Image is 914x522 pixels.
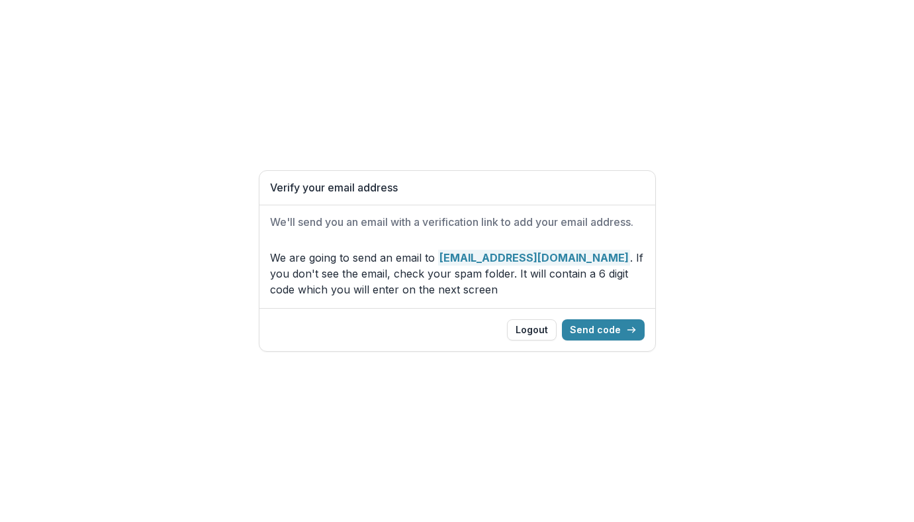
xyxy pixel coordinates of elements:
[438,250,630,266] strong: [EMAIL_ADDRESS][DOMAIN_NAME]
[270,182,645,194] h1: Verify your email address
[507,319,557,340] button: Logout
[562,319,645,340] button: Send code
[270,250,645,297] p: We are going to send an email to . If you don't see the email, check your spam folder. It will co...
[270,216,645,229] h2: We'll send you an email with a verification link to add your email address.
